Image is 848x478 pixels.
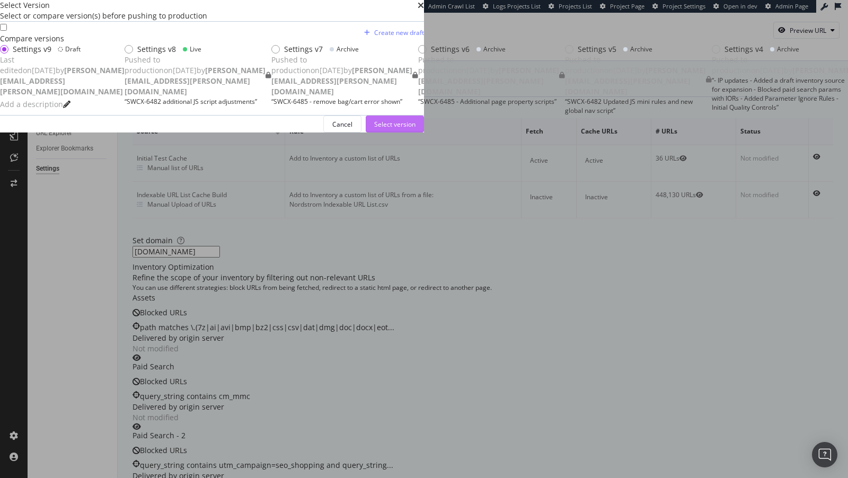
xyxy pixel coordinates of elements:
div: Cancel [332,120,352,129]
div: Settings v7 [284,44,323,55]
div: Pushed to production on [DATE] by [565,55,706,97]
b: [PERSON_NAME][EMAIL_ADDRESS][PERSON_NAME][DOMAIN_NAME] [125,65,266,96]
div: Settings v9 [13,44,51,55]
div: Settings v4 [725,44,763,55]
button: Create new draft [360,24,424,41]
div: Pushed to production on [DATE] by [125,55,266,97]
div: Create new draft [374,28,424,37]
div: Open Intercom Messenger [812,442,837,467]
b: [PERSON_NAME][EMAIL_ADDRESS][PERSON_NAME][DOMAIN_NAME] [271,65,412,96]
div: Draft [65,45,81,54]
div: Archive [483,45,506,54]
div: Pushed to production on [DATE] by [418,55,559,97]
div: Select version [374,120,416,129]
b: [PERSON_NAME][EMAIL_ADDRESS][PERSON_NAME][DOMAIN_NAME] [565,65,706,96]
div: “ SWCX-6482 Updated JS mini rules and new global nav script ” [565,97,706,115]
div: “ SWCX-6485 - remove bag/cart error shown ” [271,97,412,106]
div: Live [190,45,201,54]
div: Pushed to production on [DATE] by [271,55,412,97]
div: “ SWCX-6485 - Additional page property scripts ” [418,97,559,106]
button: Cancel [323,116,361,132]
div: Settings v5 [578,44,616,55]
div: Archive [777,45,799,54]
button: Select version [366,116,424,132]
b: [PERSON_NAME][EMAIL_ADDRESS][PERSON_NAME][DOMAIN_NAME] [418,65,559,96]
div: Settings v6 [431,44,470,55]
div: Archive [337,45,359,54]
div: Archive [630,45,652,54]
div: “ SWCX-6482 additional JS script adjustments ” [125,97,266,106]
div: Settings v8 [137,44,176,55]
